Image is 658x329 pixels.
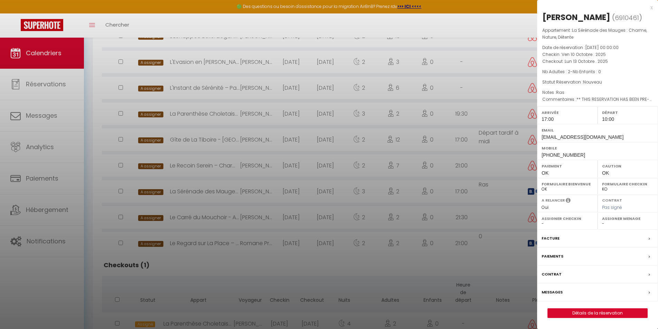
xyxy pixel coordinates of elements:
[542,271,562,278] label: Contrat
[542,116,554,122] span: 17:00
[542,289,563,296] label: Messages
[542,170,549,176] span: OK
[542,235,560,242] label: Facture
[548,309,647,318] a: Détails de la réservation
[542,145,654,152] label: Mobile
[566,197,571,205] i: Sélectionner OUI si vous souhaiter envoyer les séquences de messages post-checkout
[602,116,614,122] span: 10:00
[542,253,563,260] label: Paiements
[542,68,653,75] p: -
[615,13,639,22] span: 6910461
[585,45,619,50] span: [DATE] 00:00:00
[542,181,593,187] label: Formulaire Bienvenue
[562,51,606,57] span: Ven 10 Octobre . 2025
[542,215,593,222] label: Assigner Checkin
[542,69,570,75] span: Nb Adultes : 2
[542,27,647,40] span: La Sérénade des Mauges : Charme, Nature, Détente
[612,13,642,22] span: ( )
[602,204,622,210] span: Pas signé
[542,163,593,170] label: Paiement
[602,109,654,116] label: Départ
[583,79,602,85] span: Nouveau
[542,44,653,51] p: Date de réservation :
[602,215,654,222] label: Assigner Menage
[542,58,653,65] p: Checkout :
[542,127,654,134] label: Email
[542,109,593,116] label: Arrivée
[542,51,653,58] p: Checkin :
[542,79,653,86] p: Statut Réservation :
[537,3,653,12] div: x
[542,152,585,158] span: [PHONE_NUMBER]
[542,134,623,140] span: [EMAIL_ADDRESS][DOMAIN_NAME]
[602,197,622,202] label: Contrat
[542,89,653,96] p: Notes :
[542,197,565,203] label: A relancer
[602,181,654,187] label: Formulaire Checkin
[542,27,653,41] p: Appartement :
[573,69,601,75] span: Nb Enfants : 0
[542,96,653,103] p: Commentaires :
[602,170,609,176] span: OK
[542,12,610,23] div: [PERSON_NAME]
[565,58,608,64] span: Lun 13 Octobre . 2025
[547,308,648,318] button: Détails de la réservation
[602,163,654,170] label: Caution
[556,89,564,95] span: Ras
